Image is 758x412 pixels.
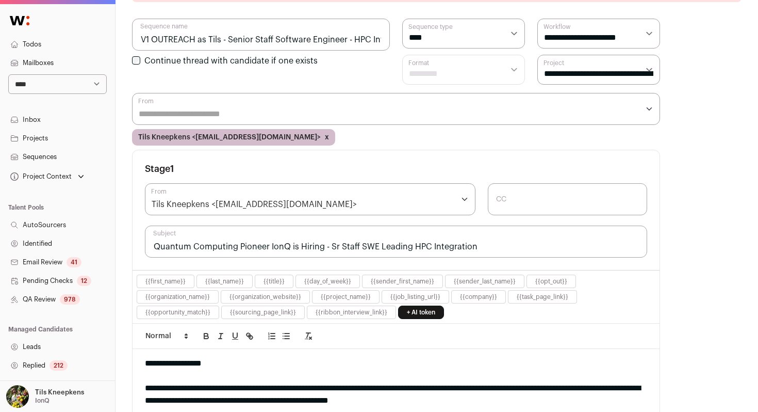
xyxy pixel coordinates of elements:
[145,293,210,301] button: {{organization_name}}
[170,164,174,173] span: 1
[460,293,497,301] button: {{company}}
[145,226,647,258] input: Subject
[35,388,84,397] p: Tils Kneepkens
[321,293,371,301] button: {{project_name}}
[304,277,351,286] button: {{day_of_week}}
[35,397,50,405] p: IonQ
[454,277,516,286] button: {{sender_last_name}}
[145,277,186,286] button: {{first_name}}
[8,172,72,181] div: Project Context
[390,293,440,301] button: {{job_listing_url}}
[325,132,329,142] button: x
[77,276,91,286] div: 12
[145,308,210,316] button: {{opportunity_match}}
[316,308,387,316] button: {{ribbon_interview_link}}
[517,293,568,301] button: {{task_page_link}}
[60,294,80,305] div: 978
[8,169,86,184] button: Open dropdown
[4,385,86,408] button: Open dropdown
[152,198,357,211] div: Tils Kneepkens <[EMAIL_ADDRESS][DOMAIN_NAME]>
[132,19,390,51] input: Sequence name
[6,385,29,408] img: 6689865-medium_jpg
[398,306,444,319] a: + AI token
[263,277,285,286] button: {{title}}
[144,57,318,65] label: Continue thread with candidate if one exists
[230,308,296,316] button: {{sourcing_page_link}}
[67,257,81,267] div: 41
[535,277,567,286] button: {{opt_out}}
[205,277,244,286] button: {{last_name}}
[4,10,35,31] img: Wellfound
[229,293,301,301] button: {{organization_website}}
[145,163,174,175] h3: Stage
[50,360,68,371] div: 212
[138,132,321,142] span: Tils Kneepkens <[EMAIL_ADDRESS][DOMAIN_NAME]>
[371,277,434,286] button: {{sender_first_name}}
[488,183,647,215] input: CC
